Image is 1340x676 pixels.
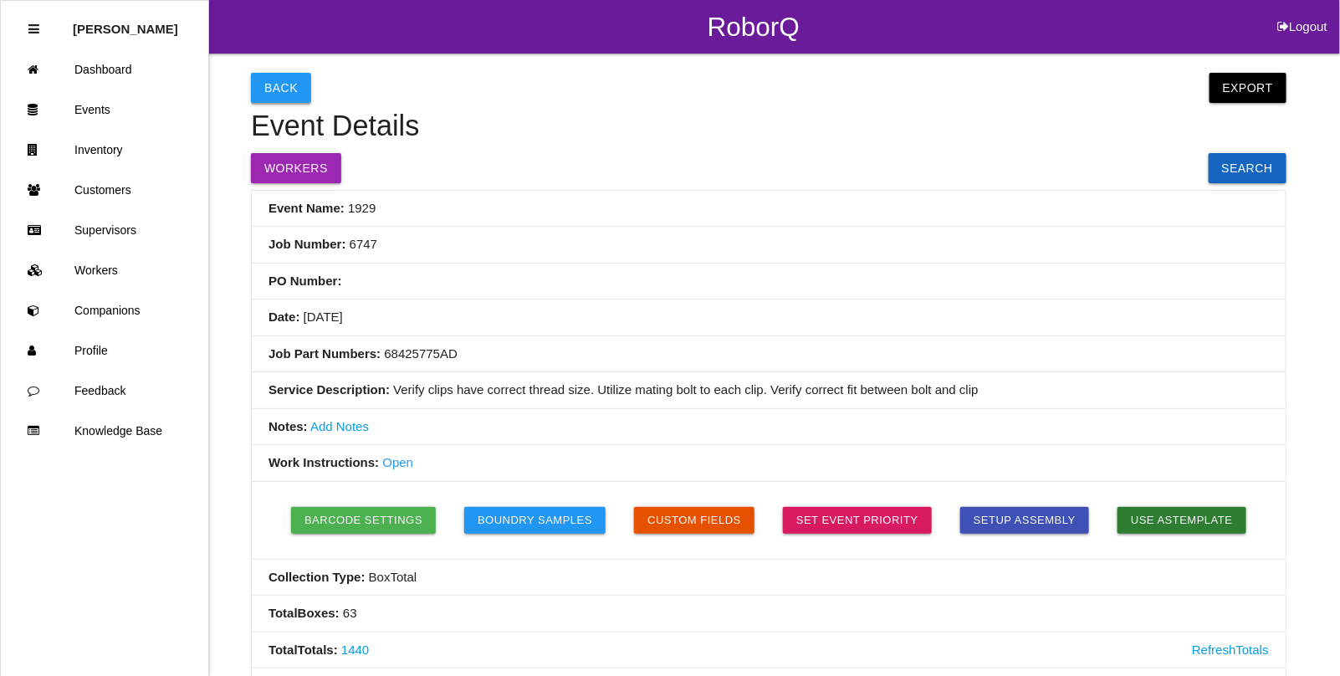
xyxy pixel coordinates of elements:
li: [DATE] [252,300,1286,336]
li: Box Total [252,560,1286,597]
a: 1440 [341,643,369,657]
b: Job Part Numbers: [269,346,381,361]
a: Add Notes [310,419,369,433]
button: Workers [251,153,341,183]
a: Inventory [1,130,208,170]
a: Set Event Priority [783,507,932,534]
a: Profile [1,330,208,371]
b: Service Description: [269,382,390,397]
a: Search [1209,153,1286,183]
a: Supervisors [1,210,208,250]
b: Collection Type: [269,570,366,584]
a: Refresh Totals [1192,641,1269,660]
li: 68425775AD [252,336,1286,373]
a: Customers [1,170,208,210]
li: 63 [252,596,1286,632]
b: Notes: [269,419,308,433]
button: Setup Assembly [960,507,1089,534]
button: Export [1210,73,1286,103]
b: Job Number: [269,237,346,251]
b: Event Name: [269,201,345,215]
button: Custom Fields [634,507,754,534]
b: PO Number: [269,274,342,288]
li: Verify clips have correct thread size. Utilize mating bolt to each clip. Verify correct fit betwe... [252,372,1286,409]
a: Open [382,455,413,469]
h4: Event Details [251,110,1286,142]
a: Knowledge Base [1,411,208,451]
button: Use asTemplate [1118,507,1246,534]
a: Workers [1,250,208,290]
a: Feedback [1,371,208,411]
a: Companions [1,290,208,330]
button: Back [251,73,311,103]
li: 6747 [252,227,1286,264]
li: 1929 [252,191,1286,228]
button: Boundry Samples [464,507,606,534]
b: Total Totals : [269,643,338,657]
div: Close [28,9,39,49]
b: Work Instructions: [269,455,379,469]
a: Dashboard [1,49,208,90]
b: Total Boxes : [269,606,340,620]
b: Date: [269,310,300,324]
a: Events [1,90,208,130]
p: Rosie Blandino [73,9,178,36]
button: Barcode Settings [291,507,436,534]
